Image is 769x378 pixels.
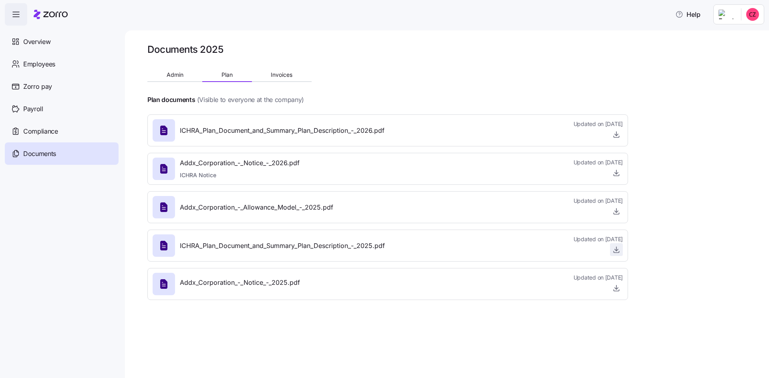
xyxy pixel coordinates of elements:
span: Addx_Corporation_-_Notice_-_2025.pdf [180,278,300,288]
a: Documents [5,142,119,165]
span: Zorro pay [23,82,52,92]
span: Updated on [DATE] [574,235,623,243]
button: Help [669,6,707,22]
span: Updated on [DATE] [574,274,623,282]
span: Help [675,10,701,19]
img: Employer logo [719,10,735,19]
a: Zorro pay [5,75,119,98]
span: Payroll [23,104,43,114]
span: Overview [23,37,50,47]
span: Addx_Corporation_-_Notice_-_2026.pdf [180,158,300,168]
h4: Plan documents [147,95,195,104]
span: Plan [221,72,233,78]
span: Compliance [23,126,58,136]
span: Updated on [DATE] [574,197,623,205]
span: Employees [23,59,55,69]
span: Admin [167,72,183,78]
span: Updated on [DATE] [574,158,623,166]
span: ICHRA_Plan_Document_and_Summary_Plan_Description_-_2025.pdf [180,241,385,251]
h1: Documents 2025 [147,43,223,56]
a: Overview [5,30,119,53]
a: Employees [5,53,119,75]
span: Updated on [DATE] [574,120,623,128]
span: ICHRA Notice [180,171,300,179]
span: Invoices [271,72,292,78]
span: Documents [23,149,56,159]
a: Compliance [5,120,119,142]
span: (Visible to everyone at the company) [197,95,304,105]
span: ICHRA_Plan_Document_and_Summary_Plan_Description_-_2026.pdf [180,126,384,136]
span: Addx_Corporation_-_Allowance_Model_-_2025.pdf [180,202,333,212]
img: 9727d2863a7081a35fb3372cb5aaeec9 [746,8,759,21]
a: Payroll [5,98,119,120]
